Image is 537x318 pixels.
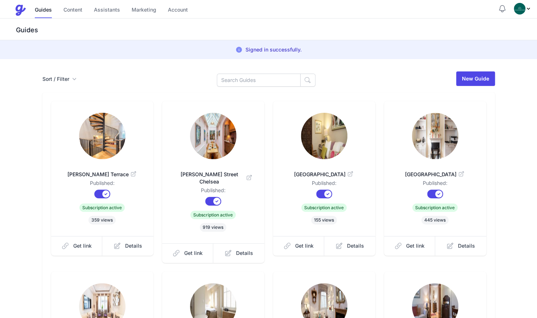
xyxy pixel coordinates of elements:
a: Get link [51,236,103,256]
dd: Published: [174,187,253,197]
a: New Guide [456,71,495,86]
img: Guestive Guides [15,4,26,16]
span: [GEOGRAPHIC_DATA] [285,171,364,178]
a: Assistants [94,3,120,18]
img: oovs19i4we9w73xo0bfpgswpi0cd [514,3,525,15]
img: hdmgvwaq8kfuacaafu0ghkkjd0oq [412,113,458,159]
div: Profile Menu [514,3,531,15]
span: Get link [406,242,425,249]
span: Get link [184,249,203,257]
a: Details [102,236,153,256]
span: Subscription active [79,203,125,212]
dd: Published: [396,179,475,190]
dd: Published: [285,179,364,190]
a: Content [63,3,82,18]
input: Search Guides [217,74,301,87]
a: Account [168,3,188,18]
a: Guides [35,3,52,18]
a: Details [435,236,486,256]
button: Notifications [498,4,507,13]
span: Details [125,242,142,249]
img: 9b5v0ir1hdq8hllsqeesm40py5rd [301,113,347,159]
h3: Guides [15,26,537,34]
span: 445 views [421,216,449,224]
a: [GEOGRAPHIC_DATA] [396,162,475,179]
span: Get link [73,242,92,249]
a: Marketing [132,3,156,18]
button: Sort / Filter [42,75,77,83]
span: Details [236,249,253,257]
a: Get link [273,236,325,256]
span: Details [458,242,475,249]
a: Get link [162,243,214,263]
span: [GEOGRAPHIC_DATA] [396,171,475,178]
dd: Published: [63,179,142,190]
a: [PERSON_NAME] Street Chelsea [174,162,253,187]
a: [GEOGRAPHIC_DATA] [285,162,364,179]
span: Details [347,242,364,249]
span: 919 views [200,223,226,232]
span: 155 views [311,216,337,224]
a: Get link [384,236,435,256]
span: [PERSON_NAME] Terrace [63,171,142,178]
p: Signed in successfully. [245,46,302,53]
img: mtasz01fldrr9v8cnif9arsj44ov [79,113,125,159]
a: Details [324,236,375,256]
span: Subscription active [412,203,458,212]
a: [PERSON_NAME] Terrace [63,162,142,179]
img: wq8sw0j47qm6nw759ko380ndfzun [190,113,236,159]
span: Get link [295,242,314,249]
span: Subscription active [190,211,236,219]
span: 359 views [88,216,116,224]
span: Subscription active [301,203,347,212]
span: [PERSON_NAME] Street Chelsea [174,171,253,185]
a: Details [213,243,264,263]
